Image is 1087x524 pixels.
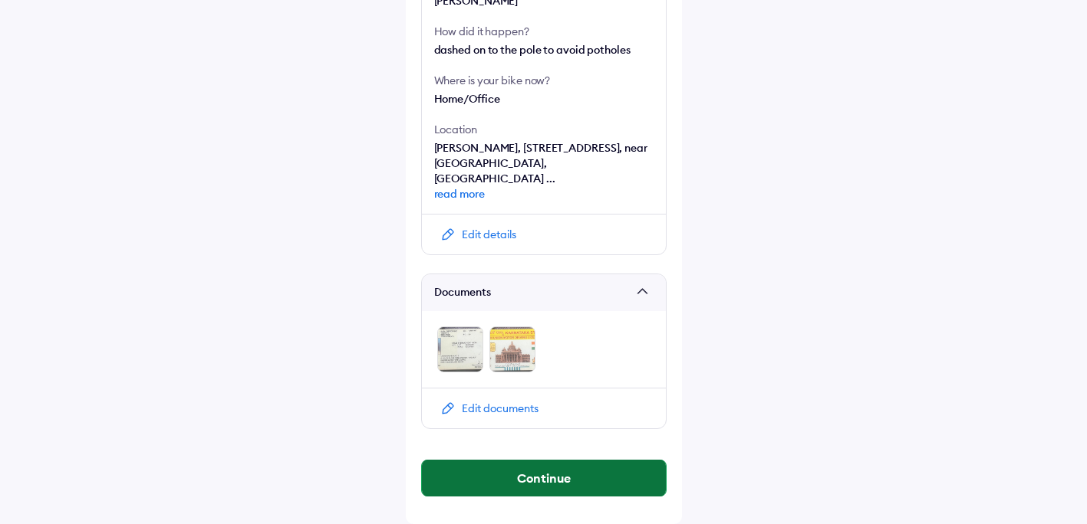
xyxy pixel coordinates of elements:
[434,91,654,106] div: Home/Office
[489,326,535,372] img: DL
[434,24,654,39] div: How did it happen?
[437,326,483,372] img: DL
[434,42,654,57] div: dashed on to the pole to avoid potholes
[462,401,539,416] div: Edit documents
[434,73,654,88] div: Where is your bike now?
[462,227,516,242] div: Edit details
[422,460,666,496] button: Continue
[434,285,631,300] span: Documents
[434,141,654,201] span: [PERSON_NAME], [STREET_ADDRESS], near [GEOGRAPHIC_DATA], [GEOGRAPHIC_DATA] ...
[434,122,654,137] div: Location
[434,186,654,201] span: read more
